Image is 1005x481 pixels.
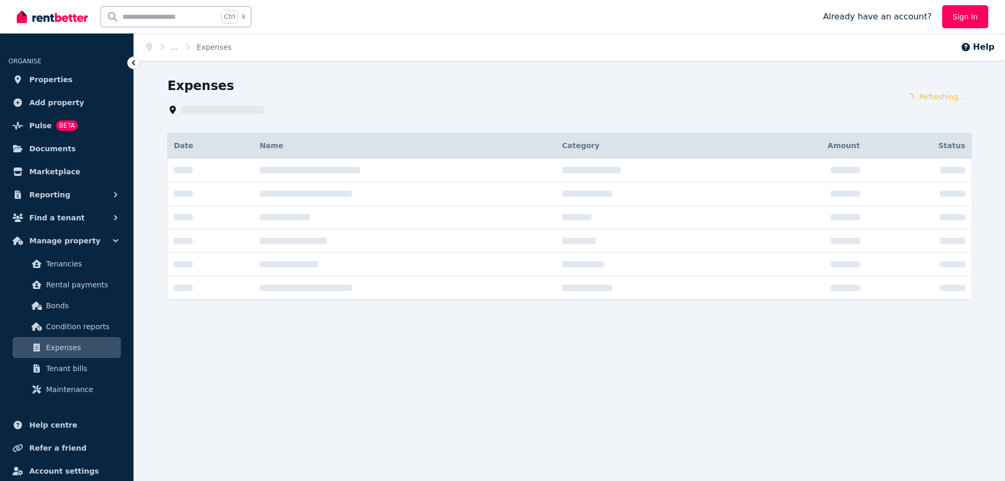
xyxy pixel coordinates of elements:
[46,341,117,354] span: Expenses
[29,142,76,155] span: Documents
[8,138,125,159] a: Documents
[919,92,965,102] span: Refreshing...
[13,253,121,274] a: Tenancies
[46,362,117,375] span: Tenant bills
[13,358,121,379] a: Tenant bills
[171,43,178,51] span: ...
[13,316,121,337] a: Condition reports
[866,133,971,159] th: Status
[253,133,556,159] th: Name
[556,133,746,159] th: Category
[46,258,117,270] span: Tenancies
[8,58,41,65] span: ORGANISE
[242,13,245,21] span: k
[29,73,73,86] span: Properties
[29,419,77,431] span: Help centre
[46,299,117,312] span: Bonds
[746,133,866,159] th: Amount
[134,33,244,61] nav: Breadcrumb
[8,161,125,182] a: Marketplace
[167,77,234,94] h1: Expenses
[46,383,117,396] span: Maintenance
[8,438,125,458] a: Refer a friend
[29,234,100,247] span: Manage property
[8,207,125,228] button: Find a tenant
[8,69,125,90] a: Properties
[167,133,253,159] th: Date
[29,188,70,201] span: Reporting
[46,320,117,333] span: Condition reports
[29,165,80,178] span: Marketplace
[29,96,84,109] span: Add property
[8,115,125,136] a: PulseBETA
[29,211,85,224] span: Find a tenant
[221,10,238,24] span: Ctrl
[17,9,88,25] img: RentBetter
[56,120,78,131] span: BETA
[8,184,125,205] button: Reporting
[46,278,117,291] span: Rental payments
[8,415,125,435] a: Help centre
[197,43,232,51] a: Expenses
[942,5,988,28] a: Sign In
[13,379,121,400] a: Maintenance
[13,337,121,358] a: Expenses
[961,41,995,53] button: Help
[29,465,99,477] span: Account settings
[13,274,121,295] a: Rental payments
[29,442,86,454] span: Refer a friend
[13,295,121,316] a: Bonds
[8,230,125,251] button: Manage property
[29,119,52,132] span: Pulse
[823,10,932,23] span: Already have an account?
[8,92,125,113] a: Add property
